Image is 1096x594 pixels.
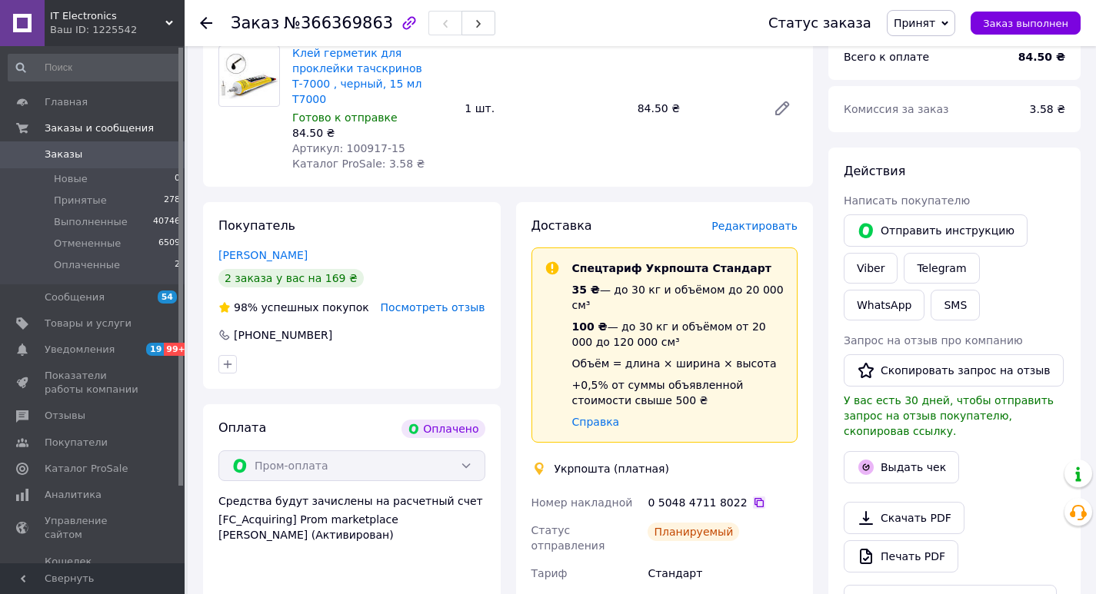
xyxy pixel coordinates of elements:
span: 98% [234,301,258,314]
div: Объём = длина × ширина × высота [572,356,785,371]
span: Запрос на отзыв про компанию [844,334,1023,347]
span: Спецтариф Укрпошта Стандарт [572,262,771,274]
span: Комиссия за заказ [844,103,949,115]
span: У вас есть 30 дней, чтобы отправить запрос на отзыв покупателю, скопировав ссылку. [844,394,1054,437]
div: 84.50 ₴ [292,125,452,141]
span: Каталог ProSale [45,462,128,476]
span: Покупатели [45,436,108,450]
span: 40746 [153,215,180,229]
div: Статус заказа [768,15,871,31]
span: 6509 [158,237,180,251]
span: 35 ₴ [572,284,600,296]
span: 2 [175,258,180,272]
span: №366369863 [284,14,393,32]
div: 2 заказа у вас на 169 ₴ [218,269,364,287]
span: 54 [158,290,177,304]
span: Главная [45,95,88,109]
a: Скачать PDF [844,502,964,534]
a: WhatsApp [844,290,924,320]
span: Оплаченные [54,258,120,272]
a: Редактировать [767,93,798,124]
span: Покупатель [218,218,295,233]
span: 100 ₴ [572,320,608,333]
span: Заказы [45,148,82,161]
div: — до 30 кг и объёмом до 20 000 см³ [572,282,785,313]
div: Оплачено [401,420,485,438]
span: 19 [146,343,164,356]
a: [PERSON_NAME] [218,249,308,261]
span: 99+ [164,343,189,356]
span: Оплата [218,420,266,435]
span: Показатели работы компании [45,369,142,397]
span: Всего к оплате [844,51,929,63]
span: Сообщения [45,290,105,304]
div: Ваш ID: 1225542 [50,23,185,37]
span: Заказы и сообщения [45,121,154,135]
a: Клей герметик для проклейки тачскринов Т-7000 , черный, 15 мл T7000 [292,47,422,105]
div: Вернуться назад [200,15,212,31]
span: Уведомления [45,343,115,357]
span: 278 [164,194,180,207]
div: 0 5048 4711 8022 [648,495,798,510]
span: 3.58 ₴ [1030,103,1065,115]
span: Написать покупателю [844,194,970,207]
span: Каталог ProSale: 3.58 ₴ [292,158,425,170]
button: SMS [931,290,980,320]
div: Средства будут зачислены на расчетный счет [218,493,485,543]
div: успешных покупок [218,300,369,315]
img: Клей герметик для проклейки тачскринов Т-7000 , черный, 15 мл T7000 [219,52,279,99]
span: Принятые [54,194,107,207]
div: Укрпошта (платная) [551,461,674,476]
span: Статус отправления [531,524,605,552]
span: 0 [175,172,180,186]
span: Отмененные [54,237,121,251]
div: [FC_Acquiring] Prom marketplace [PERSON_NAME] (Активирован) [218,512,485,543]
span: Аналитика [45,488,102,502]
span: Действия [844,164,905,178]
span: Товары и услуги [45,317,132,330]
div: [PHONE_NUMBER] [232,327,334,343]
a: Справка [572,416,620,428]
span: Принят [894,17,935,29]
button: Выдать чек [844,451,959,483]
span: Отзывы [45,409,85,423]
span: Доставка [531,218,592,233]
div: Планируемый [648,523,739,541]
a: Viber [844,253,898,284]
input: Поиск [8,54,182,81]
span: Готово к отправке [292,111,398,124]
span: IT Electronics [50,9,165,23]
span: Заказ выполнен [983,18,1068,29]
span: Заказ [231,14,279,32]
button: Заказ выполнен [971,12,1081,35]
span: Выполненные [54,215,128,229]
div: 1 шт. [458,98,631,119]
button: Отправить инструкцию [844,214,1028,247]
span: Номер накладной [531,496,633,509]
span: Кошелек компании [45,555,142,582]
div: 84.50 ₴ [631,98,761,119]
button: Скопировать запрос на отзыв [844,354,1064,387]
span: Новые [54,172,88,186]
span: Посмотреть отзыв [381,301,485,314]
span: Тариф [531,567,568,579]
span: Управление сайтом [45,514,142,542]
a: Печать PDF [844,540,958,572]
div: Стандарт [645,559,801,587]
a: Telegram [904,253,979,284]
b: 84.50 ₴ [1018,51,1065,63]
span: Артикул: 100917-15 [292,142,405,154]
span: Редактировать [711,220,798,232]
div: — до 30 кг и объёмом от 20 000 до 120 000 см³ [572,319,785,350]
div: +0,5% от суммы объявленной стоимости свыше 500 ₴ [572,377,785,408]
